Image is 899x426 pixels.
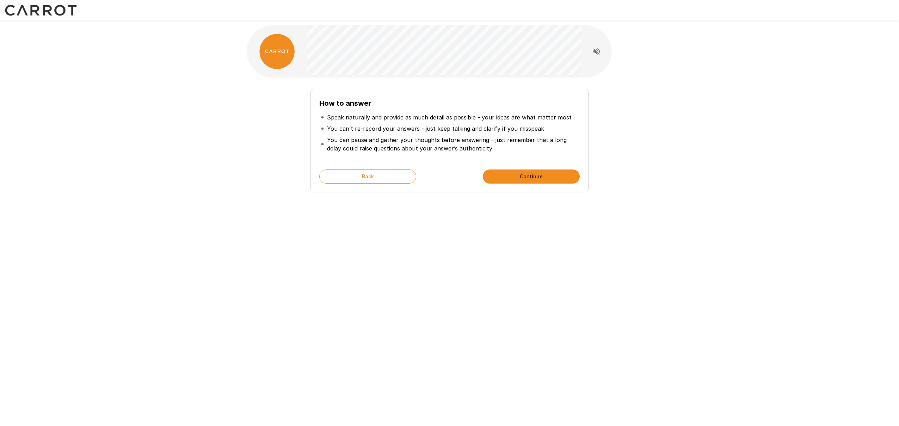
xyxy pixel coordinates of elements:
button: Back [319,169,416,184]
button: Continue [483,169,580,184]
p: You can’t re-record your answers - just keep talking and clarify if you misspeak [327,124,544,133]
p: You can pause and gather your thoughts before answering – just remember that a long delay could r... [327,136,578,153]
p: Speak naturally and provide as much detail as possible - your ideas are what matter most [327,113,572,122]
button: Read questions aloud [590,44,604,58]
b: How to answer [319,99,371,107]
img: carrot_logo.png [259,34,295,69]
